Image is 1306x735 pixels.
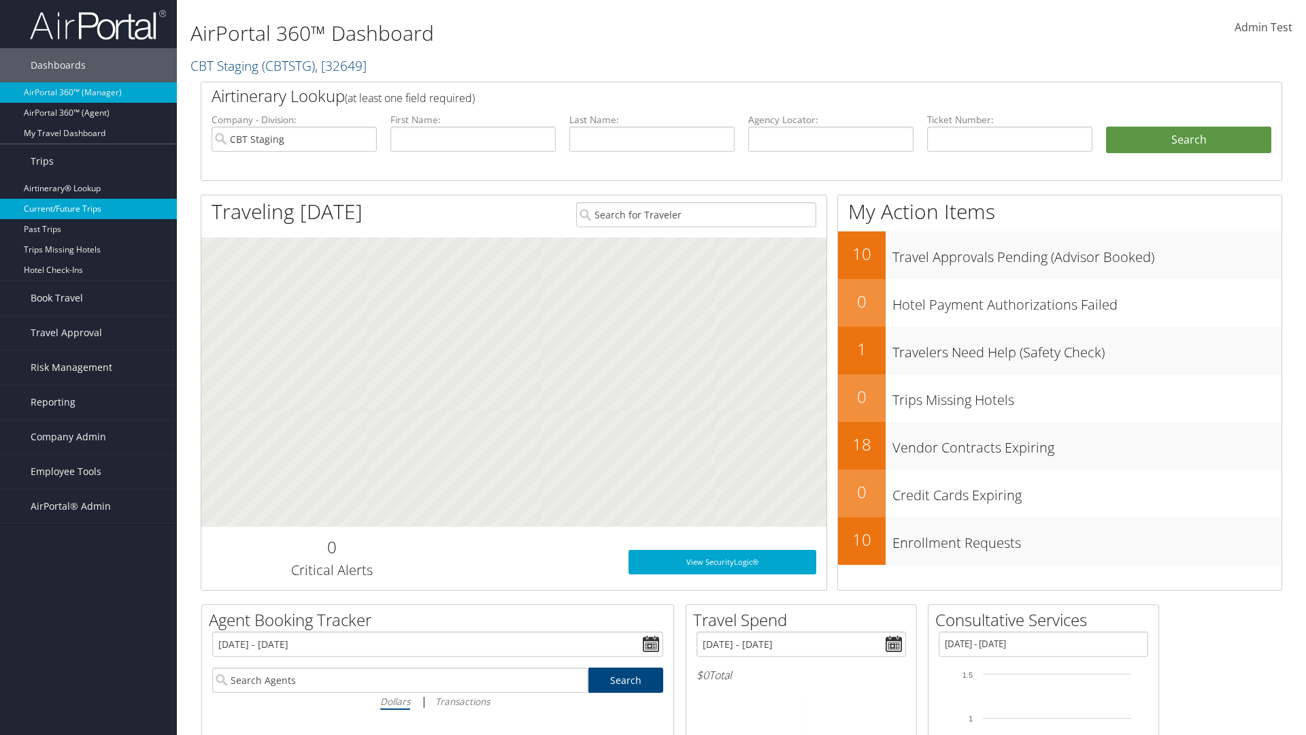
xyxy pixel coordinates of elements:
tspan: 1.5 [962,671,973,679]
a: 1Travelers Need Help (Safety Check) [838,327,1282,374]
h2: 18 [838,433,886,456]
a: Search [588,668,664,693]
a: 10Travel Approvals Pending (Advisor Booked) [838,231,1282,279]
h2: 10 [838,242,886,265]
h3: Credit Cards Expiring [892,479,1282,505]
h2: Airtinerary Lookup [212,84,1182,108]
h3: Trips Missing Hotels [892,384,1282,410]
span: $0 [697,668,709,683]
h2: Consultative Services [935,608,1158,632]
input: Search for Traveler [576,202,816,227]
h2: 10 [838,528,886,551]
h2: 1 [838,338,886,361]
h2: Agent Booking Tracker [209,608,673,632]
i: Transactions [435,695,490,708]
a: 0Hotel Payment Authorizations Failed [838,279,1282,327]
span: AirPortal® Admin [31,489,111,523]
label: Company - Division: [212,113,377,127]
span: Risk Management [31,350,112,385]
tspan: 1 [969,715,973,723]
h2: 0 [838,290,886,313]
span: , [ 32649 ] [315,56,367,75]
span: Employee Tools [31,455,101,489]
h3: Hotel Payment Authorizations Failed [892,289,1282,314]
h1: Traveling [DATE] [212,197,363,226]
a: Admin Test [1235,7,1292,49]
h6: Total [697,668,906,683]
h2: Travel Spend [693,608,916,632]
span: Trips [31,144,54,178]
h3: Vendor Contracts Expiring [892,431,1282,457]
a: 0Credit Cards Expiring [838,470,1282,517]
label: First Name: [390,113,556,127]
h1: AirPortal 360™ Dashboard [190,19,925,48]
input: Search Agents [212,668,588,693]
a: 0Trips Missing Hotels [838,374,1282,422]
h2: 0 [212,536,452,559]
a: 18Vendor Contracts Expiring [838,422,1282,470]
span: (at least one field required) [345,91,475,105]
i: Dollars [380,695,410,708]
span: ( CBTSTG ) [262,56,315,75]
span: Reporting [31,385,76,419]
h3: Travelers Need Help (Safety Check) [892,336,1282,362]
span: Dashboards [31,48,86,82]
h3: Enrollment Requests [892,527,1282,553]
h3: Travel Approvals Pending (Advisor Booked) [892,241,1282,267]
label: Agency Locator: [748,113,914,127]
button: Search [1106,127,1271,154]
h2: 0 [838,480,886,504]
a: CBT Staging [190,56,367,75]
h1: My Action Items [838,197,1282,226]
span: Travel Approval [31,316,102,350]
span: Book Travel [31,281,83,315]
span: Company Admin [31,420,106,454]
img: airportal-logo.png [30,9,166,41]
div: | [212,693,663,710]
label: Ticket Number: [927,113,1092,127]
h3: Critical Alerts [212,561,452,580]
span: Admin Test [1235,20,1292,35]
h2: 0 [838,385,886,408]
label: Last Name: [569,113,735,127]
a: 10Enrollment Requests [838,517,1282,565]
a: View SecurityLogic® [629,550,816,574]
